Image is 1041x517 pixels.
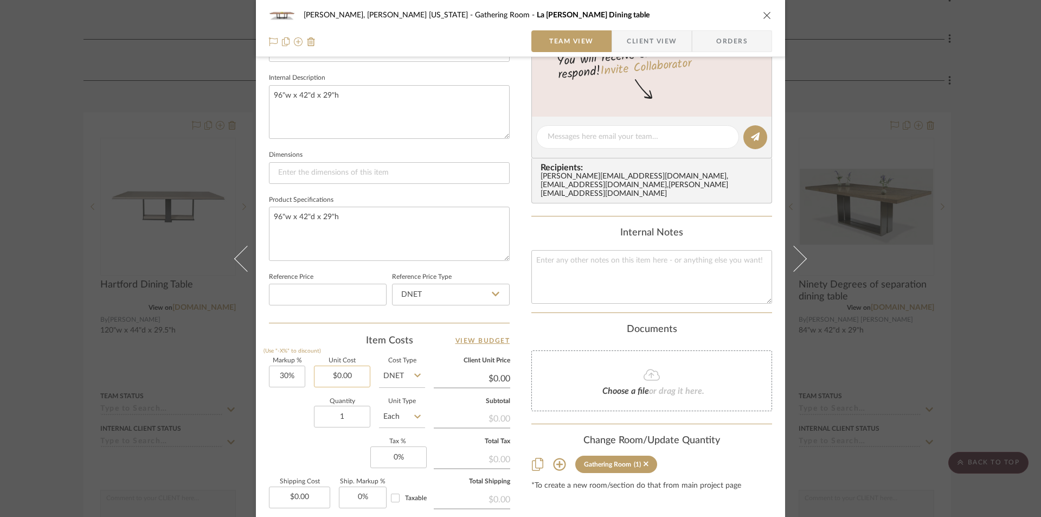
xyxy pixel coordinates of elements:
[434,479,510,484] label: Total Shipping
[762,10,772,20] button: close
[269,152,303,158] label: Dimensions
[434,489,510,508] div: $0.00
[584,461,631,468] div: Gathering Room
[379,358,425,363] label: Cost Type
[314,358,370,363] label: Unit Cost
[269,4,295,26] img: 19f7b937-6047-4035-a216-41e58535019a_48x40.jpg
[541,173,767,199] div: [PERSON_NAME][EMAIL_ADDRESS][DOMAIN_NAME] , [EMAIL_ADDRESS][DOMAIN_NAME] , [PERSON_NAME][EMAIL_AD...
[269,75,325,81] label: Internal Description
[531,227,772,239] div: Internal Notes
[531,324,772,336] div: Documents
[537,11,650,19] span: La [PERSON_NAME] Dining table
[634,461,641,468] div: (1)
[602,387,649,395] span: Choose a file
[304,11,475,19] span: [PERSON_NAME], [PERSON_NAME] [US_STATE]
[600,54,692,81] a: Invite Collaborator
[549,30,594,52] span: Team View
[269,479,330,484] label: Shipping Cost
[314,399,370,404] label: Quantity
[475,11,537,19] span: Gathering Room
[455,334,510,347] a: View Budget
[405,495,427,501] span: Taxable
[269,197,333,203] label: Product Specifications
[269,162,510,184] input: Enter the dimensions of this item
[307,37,316,46] img: Remove from project
[531,482,772,490] div: *To create a new room/section do that from main project page
[339,479,387,484] label: Ship. Markup %
[531,435,772,447] div: Change Room/Update Quantity
[434,439,510,444] label: Total Tax
[370,439,425,444] label: Tax %
[434,449,510,468] div: $0.00
[434,358,510,363] label: Client Unit Price
[269,358,305,363] label: Markup %
[269,275,313,280] label: Reference Price
[649,387,704,395] span: or drag it here.
[379,399,425,404] label: Unit Type
[434,408,510,427] div: $0.00
[269,334,510,347] div: Item Costs
[392,275,452,280] label: Reference Price Type
[627,30,677,52] span: Client View
[541,163,767,173] span: Recipients:
[434,399,510,404] label: Subtotal
[704,30,760,52] span: Orders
